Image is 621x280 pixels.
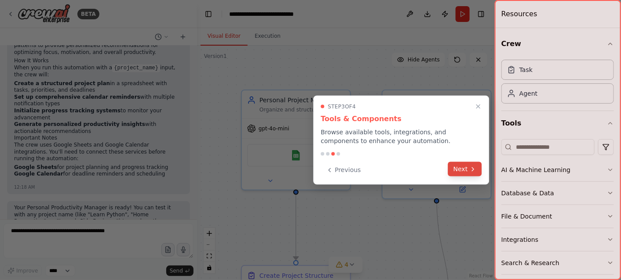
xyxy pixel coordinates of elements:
button: Previous [321,163,366,177]
p: Browse available tools, integrations, and components to enhance your automation. [321,128,482,145]
button: Hide left sidebar [202,8,215,20]
span: Step 3 of 4 [328,103,356,110]
button: Next [448,162,482,176]
button: Close walkthrough [473,101,484,112]
h3: Tools & Components [321,114,482,124]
